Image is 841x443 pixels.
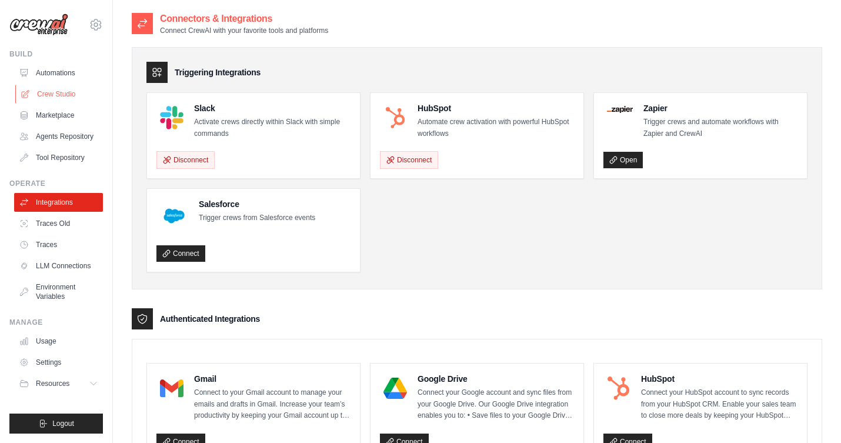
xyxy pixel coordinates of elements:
[199,198,315,210] h4: Salesforce
[14,332,103,351] a: Usage
[641,373,797,385] h4: HubSpot
[9,414,103,434] button: Logout
[160,313,260,325] h3: Authenticated Integrations
[160,106,183,129] img: Slack Logo
[14,148,103,167] a: Tool Repository
[36,379,69,388] span: Resources
[14,193,103,212] a: Integrations
[603,152,643,168] a: Open
[641,387,797,422] p: Connect your HubSpot account to sync records from your HubSpot CRM. Enable your sales team to clo...
[14,127,103,146] a: Agents Repository
[52,419,74,428] span: Logout
[14,374,103,393] button: Resources
[607,106,633,113] img: Zapier Logo
[418,102,574,114] h4: HubSpot
[199,212,315,224] p: Trigger crews from Salesforce events
[175,66,261,78] h3: Triggering Integrations
[14,106,103,125] a: Marketplace
[14,235,103,254] a: Traces
[160,26,328,35] p: Connect CrewAI with your favorite tools and platforms
[156,151,215,169] button: Disconnect
[160,202,188,230] img: Salesforce Logo
[15,85,104,104] a: Crew Studio
[14,64,103,82] a: Automations
[607,377,630,400] img: HubSpot Logo
[160,12,328,26] h2: Connectors & Integrations
[160,377,183,400] img: Gmail Logo
[782,387,841,443] div: Widget de chat
[14,353,103,372] a: Settings
[14,278,103,306] a: Environment Variables
[383,377,407,400] img: Google Drive Logo
[418,116,574,139] p: Automate crew activation with powerful HubSpot workflows
[194,116,351,139] p: Activate crews directly within Slack with simple commands
[14,257,103,275] a: LLM Connections
[9,14,68,36] img: Logo
[380,151,438,169] button: Disconnect
[643,116,797,139] p: Trigger crews and automate workflows with Zapier and CrewAI
[14,214,103,233] a: Traces Old
[156,245,205,262] a: Connect
[9,49,103,59] div: Build
[383,106,407,129] img: HubSpot Logo
[418,373,574,385] h4: Google Drive
[194,387,351,422] p: Connect to your Gmail account to manage your emails and drafts in Gmail. Increase your team’s pro...
[194,373,351,385] h4: Gmail
[9,318,103,327] div: Manage
[194,102,351,114] h4: Slack
[418,387,574,422] p: Connect your Google account and sync files from your Google Drive. Our Google Drive integration e...
[782,387,841,443] iframe: Chat Widget
[9,179,103,188] div: Operate
[643,102,797,114] h4: Zapier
